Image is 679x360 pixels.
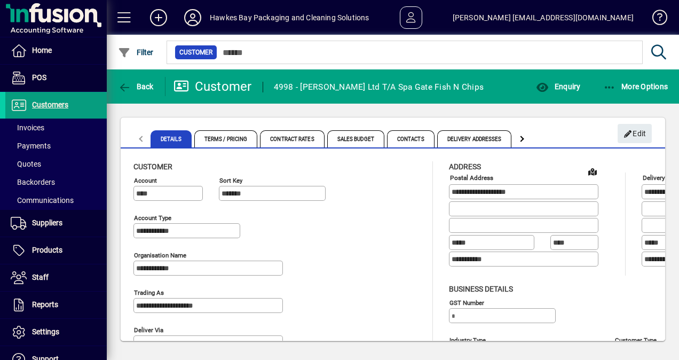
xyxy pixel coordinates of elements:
a: Settings [5,319,107,346]
span: Staff [32,273,49,281]
span: Backorders [11,178,55,186]
mat-label: Organisation name [134,252,186,259]
button: Profile [176,8,210,27]
span: Edit [623,125,646,143]
span: Settings [32,327,59,336]
a: Staff [5,264,107,291]
a: Reports [5,292,107,318]
span: Customers [32,100,68,109]
span: Enquiry [536,82,580,91]
a: POS [5,65,107,91]
span: Invoices [11,123,44,132]
a: Suppliers [5,210,107,237]
mat-label: Sort key [219,177,242,184]
div: [PERSON_NAME] [EMAIL_ADDRESS][DOMAIN_NAME] [453,9,634,26]
span: POS [32,73,46,82]
span: Contacts [387,130,435,147]
a: View on map [584,163,601,180]
span: Delivery Addresses [437,130,512,147]
div: 4998 - [PERSON_NAME] Ltd T/A Spa Gate Fish N Chips [274,79,484,96]
button: Back [115,77,156,96]
span: Customer [133,162,172,171]
span: Home [32,46,52,54]
a: Backorders [5,173,107,191]
mat-label: Deliver via [134,326,163,334]
a: Products [5,237,107,264]
span: Filter [118,48,154,57]
span: Payments [11,142,51,150]
span: Products [32,246,62,254]
span: Quotes [11,160,41,168]
div: Customer [173,78,252,95]
span: More Options [603,82,668,91]
span: Terms / Pricing [194,130,258,147]
mat-label: Account Type [134,214,171,222]
button: Enquiry [533,77,583,96]
mat-label: GST Number [449,299,484,306]
span: Customer [179,47,212,58]
a: Knowledge Base [644,2,666,37]
mat-label: Industry type [449,336,486,343]
button: Add [141,8,176,27]
mat-label: Customer type [615,336,657,343]
mat-label: Trading as [134,289,164,296]
span: Communications [11,196,74,205]
span: Sales Budget [327,130,384,147]
a: Communications [5,191,107,209]
button: Filter [115,43,156,62]
div: Hawkes Bay Packaging and Cleaning Solutions [210,9,369,26]
span: Details [151,130,192,147]
app-page-header-button: Back [107,77,165,96]
a: Payments [5,137,107,155]
button: Edit [618,124,652,143]
span: Back [118,82,154,91]
button: More Options [601,77,671,96]
a: Invoices [5,119,107,137]
a: Quotes [5,155,107,173]
span: Address [449,162,481,171]
span: Business details [449,285,513,293]
a: Home [5,37,107,64]
span: Reports [32,300,58,309]
span: Suppliers [32,218,62,227]
span: Contract Rates [260,130,324,147]
mat-label: Account [134,177,157,184]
